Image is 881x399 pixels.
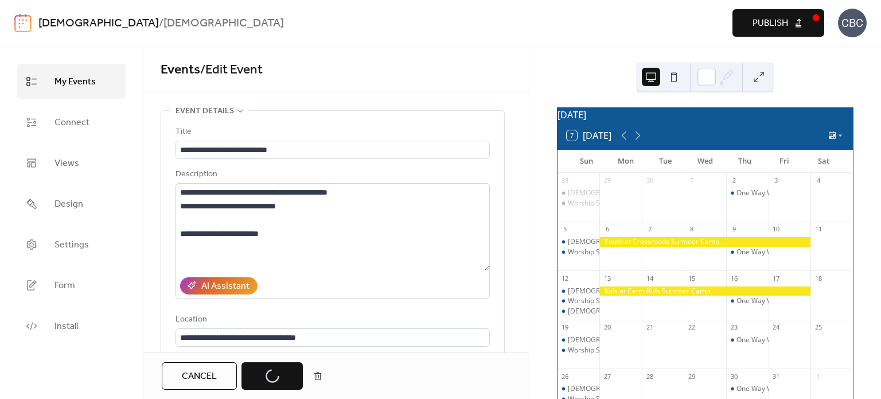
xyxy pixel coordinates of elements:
[736,247,827,257] div: One Way Worship Rehearsal
[17,308,126,343] a: Install
[772,225,781,234] div: 10
[726,335,769,345] div: One Way Worship Rehearsal
[736,296,827,306] div: One Way Worship Rehearsal
[161,57,200,83] a: Events
[726,247,769,257] div: One Way Worship Rehearsal
[558,307,600,316] div: Church Council
[772,274,781,282] div: 17
[561,274,570,282] div: 12
[814,323,822,332] div: 25
[814,176,822,185] div: 4
[687,274,696,282] div: 15
[804,150,844,173] div: Sat
[814,372,822,381] div: 1
[645,225,654,234] div: 7
[17,186,126,221] a: Design
[38,13,159,34] a: [DEMOGRAPHIC_DATA]
[687,372,696,381] div: 29
[568,307,669,316] div: [DEMOGRAPHIC_DATA] Council
[568,384,668,394] div: [DEMOGRAPHIC_DATA] Project
[163,13,284,34] b: [DEMOGRAPHIC_DATA]
[54,317,78,335] span: Install
[726,296,769,306] div: One Way Worship Rehearsal
[159,13,163,34] b: /
[567,150,606,173] div: Sun
[558,199,600,208] div: Worship Service
[162,362,237,390] button: Cancel
[563,127,615,144] button: 7[DATE]
[603,323,611,332] div: 20
[558,108,853,122] div: [DATE]
[645,372,654,381] div: 28
[176,104,234,118] span: Event details
[182,370,217,383] span: Cancel
[558,237,600,247] div: Gospel Project
[558,247,600,257] div: Worship Service
[54,236,89,254] span: Settings
[730,176,738,185] div: 2
[14,14,32,32] img: logo
[17,268,126,303] a: Form
[54,73,96,91] span: My Events
[687,176,696,185] div: 1
[561,176,570,185] div: 28
[725,150,765,173] div: Thu
[603,274,611,282] div: 13
[772,176,781,185] div: 3
[54,114,89,131] span: Connect
[772,323,781,332] div: 24
[645,274,654,282] div: 14
[736,188,827,198] div: One Way Worship Rehearsal
[200,57,263,83] span: / Edit Event
[753,17,788,30] span: Publish
[606,150,646,173] div: Mon
[568,199,619,208] div: Worship Service
[687,323,696,332] div: 22
[730,274,738,282] div: 16
[736,384,827,394] div: One Way Worship Rehearsal
[17,145,126,180] a: Views
[201,280,250,293] div: AI Assistant
[558,296,600,306] div: Worship Service
[561,372,570,381] div: 26
[568,346,619,355] div: Worship Service
[603,176,611,185] div: 29
[54,277,75,295] span: Form
[726,188,769,198] div: One Way Worship Rehearsal
[838,9,867,37] div: CBC
[603,225,611,234] div: 6
[730,323,738,332] div: 23
[558,286,600,296] div: Gospel Project
[54,154,79,172] span: Views
[646,150,685,173] div: Tue
[814,225,822,234] div: 11
[568,237,668,247] div: [DEMOGRAPHIC_DATA] Project
[180,277,258,295] button: AI Assistant
[730,225,738,234] div: 9
[17,104,126,140] a: Connect
[176,125,488,139] div: Title
[561,225,570,234] div: 5
[599,286,810,296] div: Kids at CentriKids Summer Camp
[685,150,725,173] div: Wed
[772,372,781,381] div: 31
[17,64,126,99] a: My Events
[568,335,668,345] div: [DEMOGRAPHIC_DATA] Project
[54,195,83,213] span: Design
[603,372,611,381] div: 27
[732,9,824,37] button: Publish
[558,188,600,198] div: Gospel Project
[730,372,738,381] div: 30
[765,150,804,173] div: Fri
[599,237,810,247] div: Youth at Crossroads Summer Camp
[726,384,769,394] div: One Way Worship Rehearsal
[568,247,619,257] div: Worship Service
[558,335,600,345] div: Gospel Project
[561,323,570,332] div: 19
[645,176,654,185] div: 30
[17,227,126,262] a: Settings
[568,286,668,296] div: [DEMOGRAPHIC_DATA] Project
[558,346,600,355] div: Worship Service
[568,188,668,198] div: [DEMOGRAPHIC_DATA] Project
